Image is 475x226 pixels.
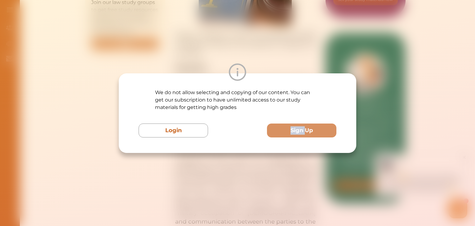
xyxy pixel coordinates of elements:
div: Nini [70,10,77,16]
i: 1 [137,46,142,51]
span: 👋 [74,21,80,27]
button: Sign Up [267,124,336,137]
span: 🌟 [124,33,129,39]
p: Hey there If you have any questions, I'm here to help! Just text back 'Hi' and choose from the fo... [54,21,136,39]
img: Nini [54,6,66,18]
p: We do not allow selecting and copying of our content. You can get our subscription to have unlimi... [155,89,320,111]
button: Login [139,124,208,137]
